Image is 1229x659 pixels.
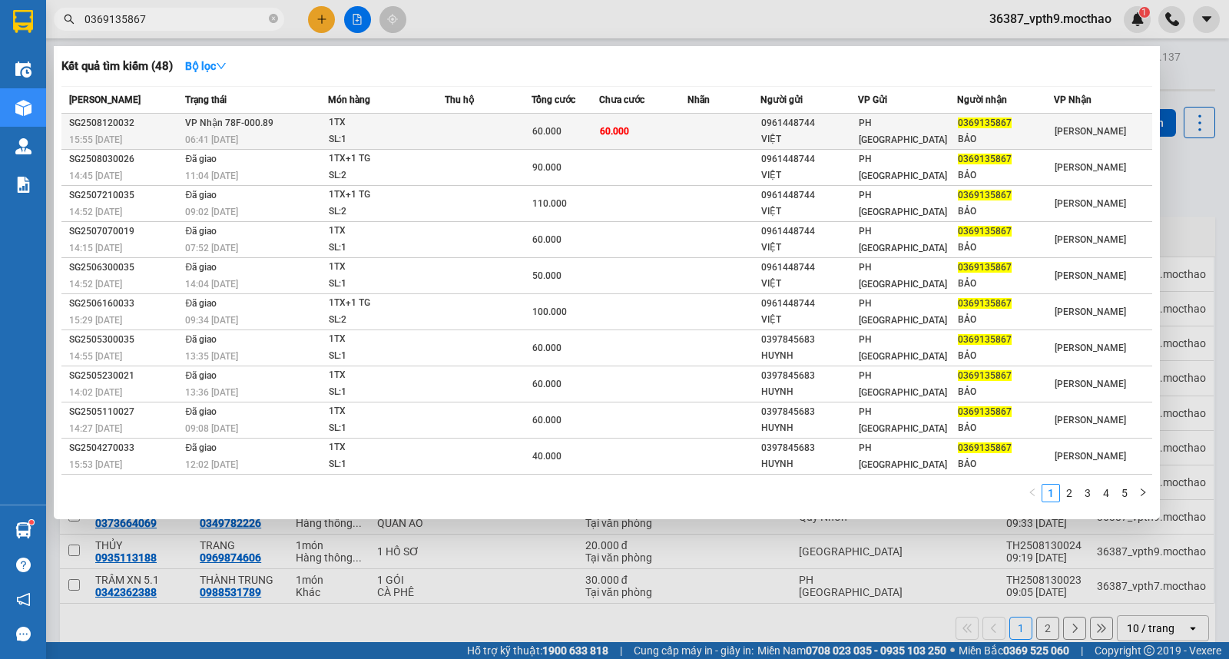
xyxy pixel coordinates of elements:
div: 0397845683 [761,332,856,348]
a: 4 [1098,485,1115,502]
div: 1TX+1 TG [329,295,444,312]
button: left [1023,484,1042,502]
img: warehouse-icon [15,138,31,154]
span: 40.000 [532,451,561,462]
span: [PERSON_NAME] [1055,234,1126,245]
div: 0961448744 [761,260,856,276]
span: PH [GEOGRAPHIC_DATA] [859,154,947,181]
span: VP Gửi [858,94,887,105]
div: 0961448744 [761,296,856,312]
img: solution-icon [15,177,31,193]
div: BẢO [958,131,1053,147]
div: BẢO [958,312,1053,328]
span: PH [GEOGRAPHIC_DATA] [859,442,947,470]
img: warehouse-icon [15,100,31,116]
div: 1TX [329,259,444,276]
div: BẢO [958,456,1053,472]
li: 3 [1078,484,1097,502]
div: SG2505110027 [69,404,181,420]
span: [PERSON_NAME] [1055,198,1126,209]
div: SG2506300035 [69,260,181,276]
span: 14:52 [DATE] [69,207,122,217]
div: SL: 1 [329,384,444,401]
img: logo-vxr [13,10,33,33]
span: left [1028,488,1037,497]
img: warehouse-icon [15,522,31,538]
span: [PERSON_NAME] [1055,415,1126,426]
span: close-circle [269,14,278,23]
button: Bộ lọcdown [173,54,239,78]
div: SL: 2 [329,204,444,220]
div: SG2508120032 [69,115,181,131]
span: 09:02 [DATE] [185,207,238,217]
a: 1 [1042,485,1059,502]
div: BẢO [958,420,1053,436]
div: HUYNH [761,348,856,364]
div: SL: 2 [329,312,444,329]
li: 1 [1042,484,1060,502]
span: Đã giao [185,262,217,273]
div: VIỆT [761,167,856,184]
div: SG2506160033 [69,296,181,312]
div: SG2504270033 [69,440,181,456]
span: [PERSON_NAME] [69,94,141,105]
span: 60.000 [600,126,629,137]
span: PH [GEOGRAPHIC_DATA] [859,370,947,398]
span: [PERSON_NAME] [1055,343,1126,353]
div: SL: 2 [329,167,444,184]
li: 4 [1097,484,1115,502]
span: 0369135867 [958,262,1012,273]
span: Người nhận [957,94,1007,105]
span: 14:52 [DATE] [69,279,122,290]
span: Trạng thái [185,94,227,105]
span: 15:29 [DATE] [69,315,122,326]
span: notification [16,592,31,607]
div: 0397845683 [761,368,856,384]
a: 5 [1116,485,1133,502]
span: Món hàng [328,94,370,105]
span: VP Nhận [1054,94,1092,105]
div: VIỆT [761,204,856,220]
span: Thu hộ [445,94,474,105]
div: SG2507070019 [69,224,181,240]
span: PH [GEOGRAPHIC_DATA] [859,226,947,253]
span: 0369135867 [958,370,1012,381]
div: HUYNH [761,384,856,400]
img: warehouse-icon [15,61,31,78]
span: 15:53 [DATE] [69,459,122,470]
span: 12:02 [DATE] [185,459,238,470]
span: 15:55 [DATE] [69,134,122,145]
span: PH [GEOGRAPHIC_DATA] [859,190,947,217]
div: 1TX [329,403,444,420]
div: VIỆT [761,312,856,328]
span: 14:04 [DATE] [185,279,238,290]
span: 60.000 [532,415,561,426]
span: Đã giao [185,334,217,345]
div: HUYNH [761,456,856,472]
div: SL: 1 [329,420,444,437]
span: Đã giao [185,298,217,309]
span: 0369135867 [958,226,1012,237]
span: [PERSON_NAME] [1055,306,1126,317]
span: 0369135867 [958,298,1012,309]
span: [PERSON_NAME] [1055,162,1126,173]
div: VIỆT [761,131,856,147]
span: 0369135867 [958,190,1012,200]
span: down [216,61,227,71]
div: 1TX+1 TG [329,187,444,204]
span: close-circle [269,12,278,27]
span: PH [GEOGRAPHIC_DATA] [859,262,947,290]
span: 14:27 [DATE] [69,423,122,434]
span: 09:34 [DATE] [185,315,238,326]
div: SG2507210035 [69,187,181,204]
span: Nhãn [687,94,710,105]
span: 0369135867 [958,118,1012,128]
span: 14:02 [DATE] [69,387,122,398]
div: BẢO [958,167,1053,184]
a: 3 [1079,485,1096,502]
div: BẢO [958,240,1053,256]
div: 0961448744 [761,224,856,240]
span: 50.000 [532,270,561,281]
span: 09:08 [DATE] [185,423,238,434]
span: 07:52 [DATE] [185,243,238,253]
